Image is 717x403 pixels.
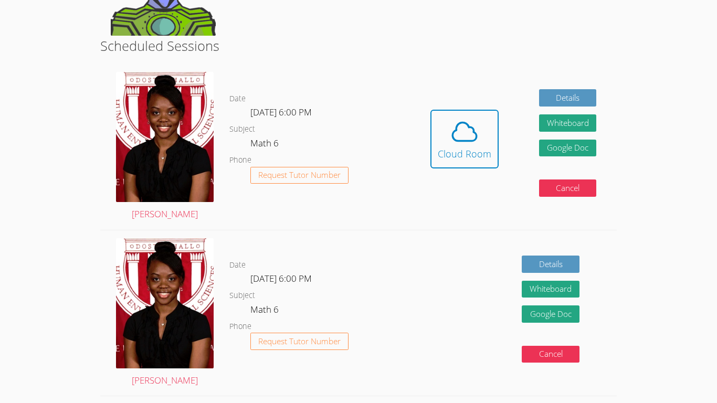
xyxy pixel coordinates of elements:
a: [PERSON_NAME] [116,72,214,222]
dt: Date [229,259,246,272]
button: Cancel [522,346,579,363]
a: [PERSON_NAME] [116,238,214,388]
dd: Math 6 [250,302,281,320]
dt: Phone [229,154,251,167]
a: Details [522,256,579,273]
div: Cloud Room [438,146,491,161]
a: Google Doc [522,305,579,323]
dt: Date [229,92,246,105]
button: Whiteboard [539,114,597,132]
img: avatar.png [116,72,214,202]
img: avatar.png [116,238,214,368]
button: Request Tutor Number [250,333,349,350]
button: Cancel [539,179,597,197]
a: Details [539,89,597,107]
span: Request Tutor Number [258,171,341,179]
span: [DATE] 6:00 PM [250,272,312,284]
button: Whiteboard [522,281,579,298]
button: Request Tutor Number [250,167,349,184]
dt: Subject [229,123,255,136]
dd: Math 6 [250,136,281,154]
dt: Phone [229,320,251,333]
dt: Subject [229,289,255,302]
span: [DATE] 6:00 PM [250,106,312,118]
button: Cloud Room [430,110,499,168]
span: Request Tutor Number [258,337,341,345]
a: Google Doc [539,140,597,157]
h2: Scheduled Sessions [100,36,617,56]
